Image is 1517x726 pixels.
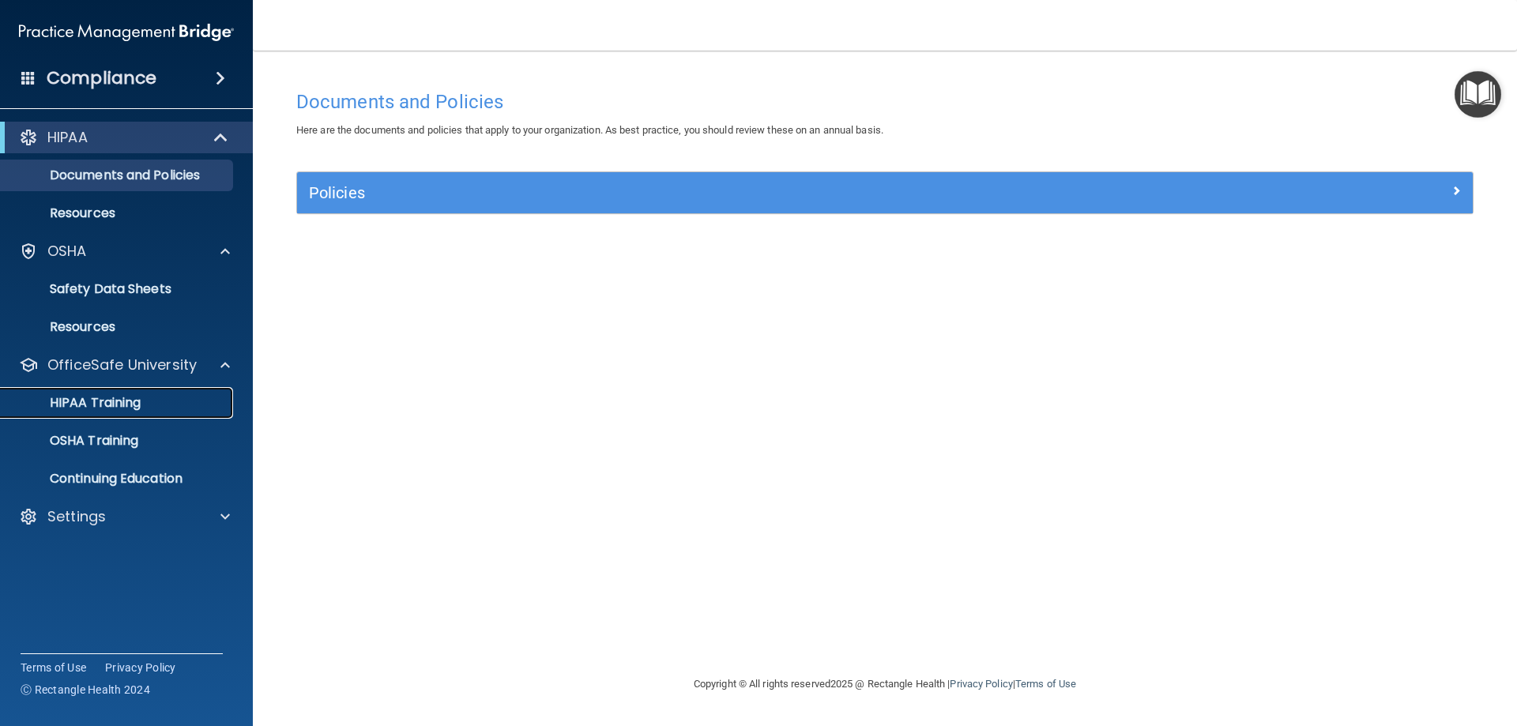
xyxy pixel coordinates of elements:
[1244,614,1498,677] iframe: Drift Widget Chat Controller
[1015,678,1076,690] a: Terms of Use
[19,355,230,374] a: OfficeSafe University
[10,205,226,221] p: Resources
[10,319,226,335] p: Resources
[47,242,87,261] p: OSHA
[296,124,883,136] span: Here are the documents and policies that apply to your organization. As best practice, you should...
[309,184,1167,201] h5: Policies
[47,67,156,89] h4: Compliance
[1455,71,1501,118] button: Open Resource Center
[21,682,150,698] span: Ⓒ Rectangle Health 2024
[19,242,230,261] a: OSHA
[10,281,226,297] p: Safety Data Sheets
[950,678,1012,690] a: Privacy Policy
[597,659,1173,709] div: Copyright © All rights reserved 2025 @ Rectangle Health | |
[309,180,1461,205] a: Policies
[19,17,234,48] img: PMB logo
[21,660,86,675] a: Terms of Use
[10,471,226,487] p: Continuing Education
[10,167,226,183] p: Documents and Policies
[10,433,138,449] p: OSHA Training
[47,507,106,526] p: Settings
[47,128,88,147] p: HIPAA
[296,92,1474,112] h4: Documents and Policies
[47,355,197,374] p: OfficeSafe University
[10,395,141,411] p: HIPAA Training
[19,507,230,526] a: Settings
[105,660,176,675] a: Privacy Policy
[19,128,229,147] a: HIPAA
